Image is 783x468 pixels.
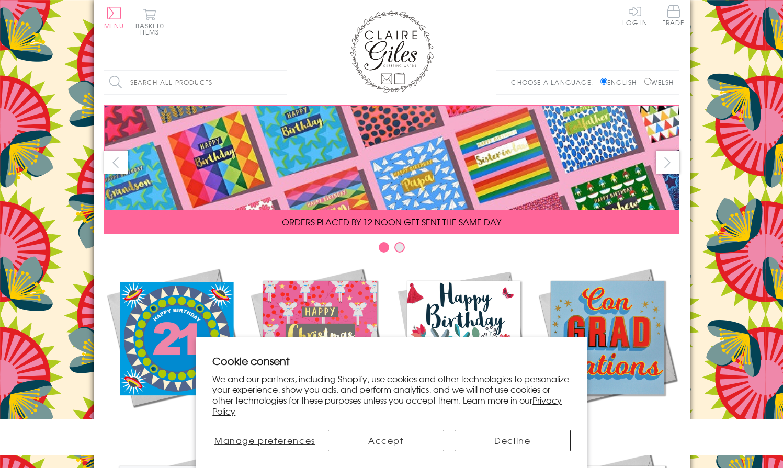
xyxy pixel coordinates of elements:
[600,77,642,87] label: English
[104,71,287,94] input: Search all products
[644,78,651,85] input: Welsh
[214,434,315,447] span: Manage preferences
[212,430,317,451] button: Manage preferences
[379,242,389,253] button: Carousel Page 1 (Current Slide)
[511,77,598,87] p: Choose a language:
[135,8,164,35] button: Basket0 items
[104,151,128,174] button: prev
[212,353,571,368] h2: Cookie consent
[622,5,648,26] a: Log In
[104,21,124,30] span: Menu
[392,266,536,430] a: Birthdays
[656,151,679,174] button: next
[212,394,562,417] a: Privacy Policy
[600,78,607,85] input: English
[581,417,634,430] span: Academic
[644,77,674,87] label: Welsh
[394,242,405,253] button: Carousel Page 2
[350,10,434,93] img: Claire Giles Greetings Cards
[104,242,679,258] div: Carousel Pagination
[248,266,392,430] a: Christmas
[212,373,571,417] p: We and our partners, including Shopify, use cookies and other technologies to personalize your ex...
[140,21,164,37] span: 0 items
[282,215,501,228] span: ORDERS PLACED BY 12 NOON GET SENT THE SAME DAY
[663,5,685,28] a: Trade
[141,417,210,430] span: New Releases
[663,5,685,26] span: Trade
[328,430,444,451] button: Accept
[277,71,287,94] input: Search
[104,266,248,430] a: New Releases
[536,266,679,430] a: Academic
[455,430,571,451] button: Decline
[104,7,124,29] button: Menu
